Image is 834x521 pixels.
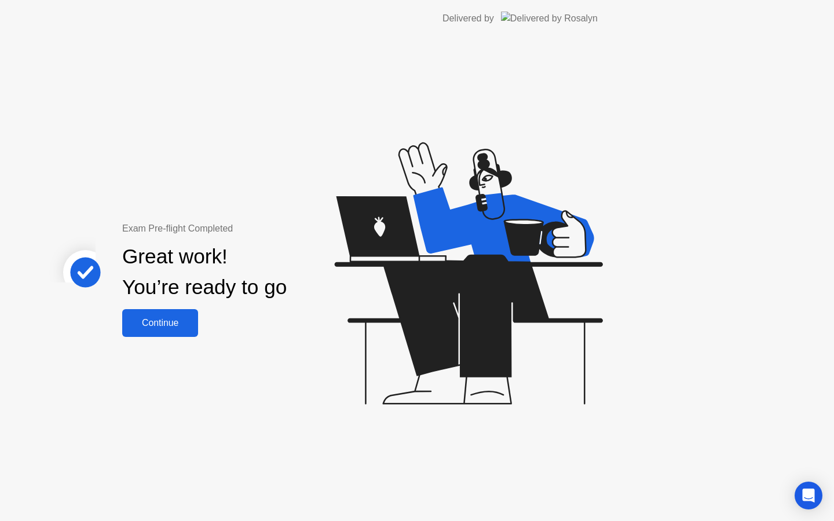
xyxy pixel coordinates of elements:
[501,12,598,25] img: Delivered by Rosalyn
[122,222,361,236] div: Exam Pre-flight Completed
[122,241,287,303] div: Great work! You’re ready to go
[126,318,195,328] div: Continue
[795,482,822,509] div: Open Intercom Messenger
[442,12,494,25] div: Delivered by
[122,309,198,337] button: Continue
